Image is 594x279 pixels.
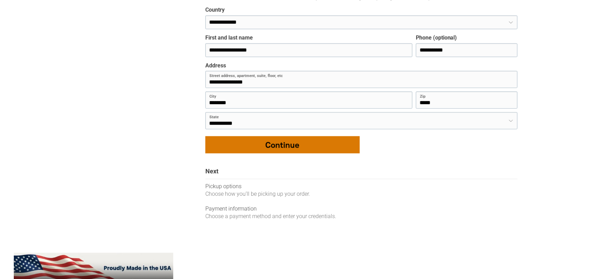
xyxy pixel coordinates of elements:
input: Street address, apartment, suite, floor, etc [205,71,518,88]
button: Continue [205,136,360,153]
div: Address [205,62,226,69]
div: Choose how you’ll be picking up your order. [205,190,518,198]
div: Next [205,167,518,179]
div: Choose a payment method and enter your credentials. [205,213,518,220]
input: Zip [416,92,518,109]
div: First and last name [205,34,253,42]
div: Phone (optional) [416,34,457,42]
div: Country [205,7,225,14]
div: Payment information [205,205,518,213]
div: Pickup options [205,183,518,190]
input: City [205,92,412,109]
